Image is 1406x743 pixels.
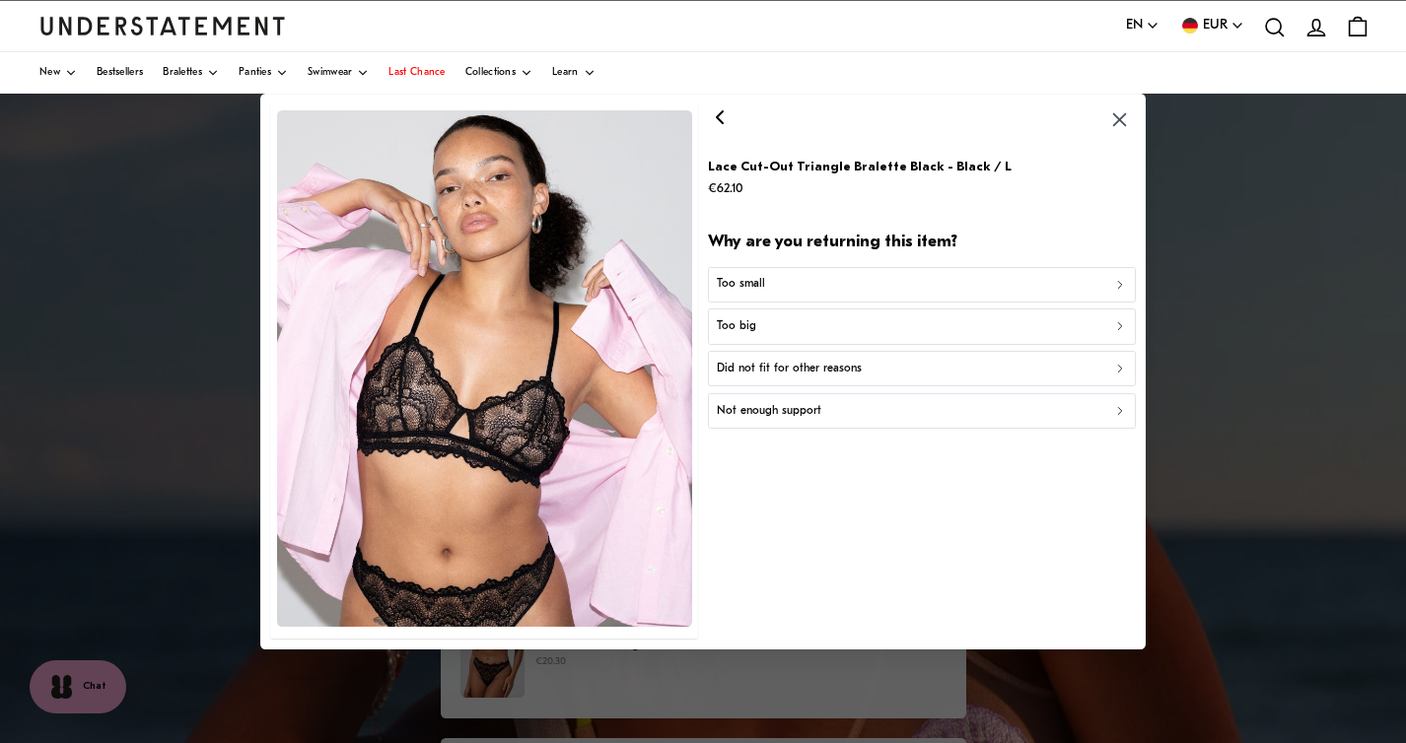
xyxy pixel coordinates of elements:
[465,68,516,78] span: Collections
[552,52,596,94] a: Learn
[39,68,60,78] span: New
[1203,15,1228,36] span: EUR
[308,68,352,78] span: Swimwear
[708,309,1136,345] button: Too big
[708,393,1136,429] button: Not enough support
[717,276,765,295] p: Too small
[39,17,286,34] a: Understatement Homepage
[465,52,532,94] a: Collections
[39,52,77,94] a: New
[388,68,445,78] span: Last Chance
[552,68,579,78] span: Learn
[708,232,1136,254] h2: Why are you returning this item?
[708,267,1136,303] button: Too small
[717,317,756,336] p: Too big
[239,68,271,78] span: Panties
[388,52,445,94] a: Last Chance
[1126,15,1143,36] span: EN
[277,110,692,627] img: SABO-BRA-016.jpg
[239,52,288,94] a: Panties
[163,68,202,78] span: Bralettes
[708,157,1012,177] p: Lace Cut-Out Triangle Bralette Black - Black / L
[97,52,143,94] a: Bestsellers
[1126,15,1160,36] button: EN
[708,351,1136,386] button: Did not fit for other reasons
[308,52,369,94] a: Swimwear
[1179,15,1244,36] button: EUR
[708,178,1012,199] p: €62.10
[717,402,821,421] p: Not enough support
[717,360,862,378] p: Did not fit for other reasons
[163,52,219,94] a: Bralettes
[97,68,143,78] span: Bestsellers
